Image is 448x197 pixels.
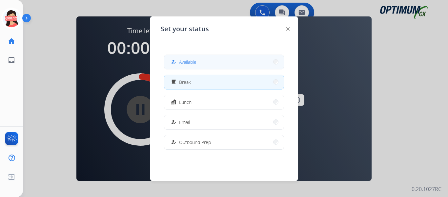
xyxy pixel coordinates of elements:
[8,56,15,64] mat-icon: inbox
[164,95,284,109] button: Lunch
[8,37,15,45] mat-icon: home
[171,99,176,105] mat-icon: fastfood
[161,24,209,34] span: Set your status
[171,79,176,85] mat-icon: free_breakfast
[171,119,176,125] mat-icon: how_to_reg
[164,55,284,69] button: Available
[164,75,284,89] button: Break
[171,59,176,65] mat-icon: how_to_reg
[179,79,191,86] span: Break
[164,115,284,129] button: Email
[286,27,290,31] img: close-button
[179,99,192,106] span: Lunch
[179,139,211,146] span: Outbound Prep
[412,185,441,193] p: 0.20.1027RC
[179,119,190,126] span: Email
[171,139,176,145] mat-icon: how_to_reg
[179,59,196,65] span: Available
[164,135,284,149] button: Outbound Prep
